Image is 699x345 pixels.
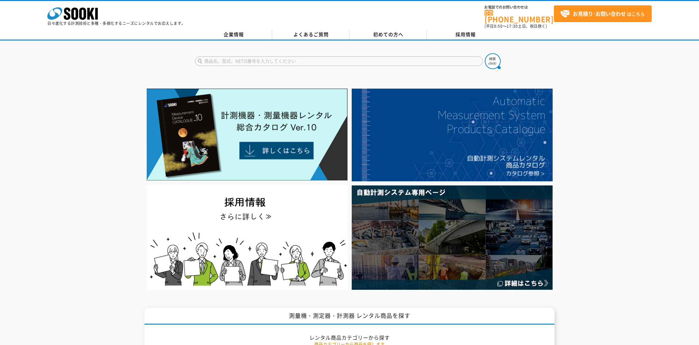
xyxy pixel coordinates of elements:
p: 日々進化する計測技術と多種・多様化するニーズにレンタルでお応えします。 [47,21,185,25]
span: 初めての方へ [373,31,403,38]
img: 自動計測システムカタログ [352,89,553,181]
img: btn_search.png [485,53,501,69]
a: よくあるご質問 [272,30,349,39]
span: (平日 ～ 土日、祝日除く) [485,23,547,29]
img: SOOKI recruit [147,185,348,290]
span: 8:50 [494,23,503,29]
a: [PHONE_NUMBER] [485,10,554,23]
span: お電話でのお問い合わせは [485,5,554,9]
a: 採用情報 [427,30,504,39]
strong: お見積り･お問い合わせ [573,10,626,17]
img: 自動計測システム専用ページ [352,185,553,290]
span: 17:30 [507,23,518,29]
h1: 測量機・測定器・計測器 レンタル商品を探す [144,308,555,325]
span: はこちら [560,9,645,19]
a: 企業情報 [195,30,272,39]
a: お見積り･お問い合わせはこちら [554,5,652,22]
img: Catalog Ver10 [147,89,348,181]
input: 商品名、型式、NETIS番号を入力してください [195,56,483,66]
h2: レンタル商品カテゴリーから探す [165,334,534,341]
a: 初めての方へ [349,30,427,39]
